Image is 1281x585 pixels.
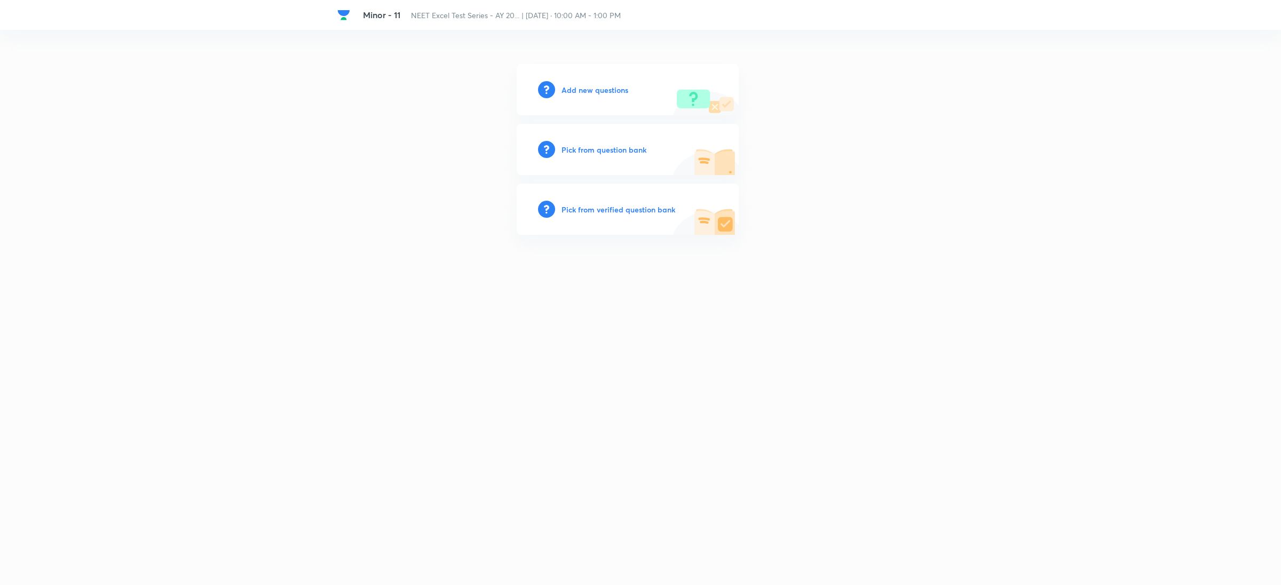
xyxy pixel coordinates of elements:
[411,10,621,20] span: NEET Excel Test Series - AY 20... | [DATE] · 10:00 AM - 1:00 PM
[363,9,400,20] span: Minor - 11
[337,9,350,21] img: Company Logo
[562,144,646,155] h6: Pick from question bank
[562,84,628,96] h6: Add new questions
[562,204,675,215] h6: Pick from verified question bank
[337,9,354,21] a: Company Logo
